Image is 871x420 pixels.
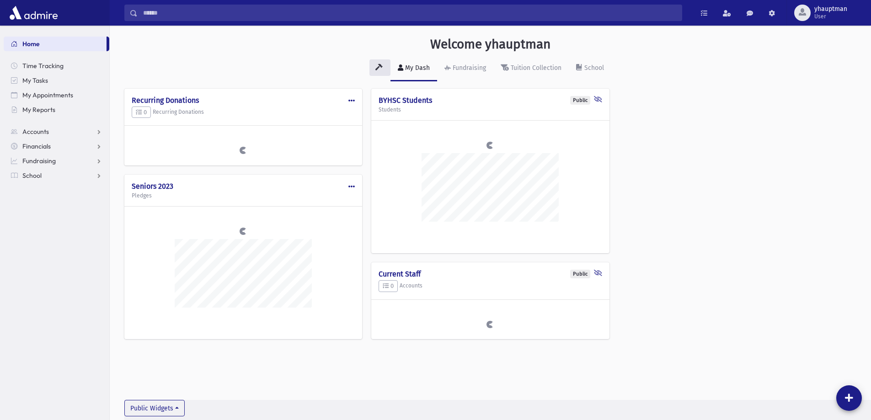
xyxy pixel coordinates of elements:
span: Fundraising [22,157,56,165]
h4: Current Staff [379,270,602,278]
div: Fundraising [451,64,486,72]
span: 0 [136,109,147,116]
div: School [582,64,604,72]
h4: Recurring Donations [132,96,355,105]
a: Time Tracking [4,58,109,73]
div: Public [570,96,590,105]
span: yhauptman [814,5,847,13]
span: My Tasks [22,76,48,85]
span: User [814,13,847,20]
a: My Tasks [4,73,109,88]
span: 0 [383,282,394,289]
div: Public [570,270,590,278]
h5: Accounts [379,280,602,292]
a: Financials [4,139,109,154]
input: Search [138,5,682,21]
a: Accounts [4,124,109,139]
a: School [4,168,109,183]
span: My Appointments [22,91,73,99]
h5: Pledges [132,192,355,199]
img: AdmirePro [7,4,60,22]
h3: Welcome yhauptman [430,37,550,52]
button: Public Widgets [124,400,185,416]
div: My Dash [403,64,430,72]
span: School [22,171,42,180]
a: Fundraising [4,154,109,168]
a: My Appointments [4,88,109,102]
a: My Reports [4,102,109,117]
span: Time Tracking [22,62,64,70]
a: Fundraising [437,56,493,81]
h4: Seniors 2023 [132,182,355,191]
span: Financials [22,142,51,150]
a: Home [4,37,107,51]
h5: Students [379,106,602,113]
span: Accounts [22,128,49,136]
h4: BYHSC Students [379,96,602,105]
span: My Reports [22,106,55,114]
a: My Dash [390,56,437,81]
button: 0 [132,106,151,118]
h5: Recurring Donations [132,106,355,118]
a: School [569,56,611,81]
div: Tuition Collection [509,64,561,72]
button: 0 [379,280,398,292]
span: Home [22,40,40,48]
a: Tuition Collection [493,56,569,81]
